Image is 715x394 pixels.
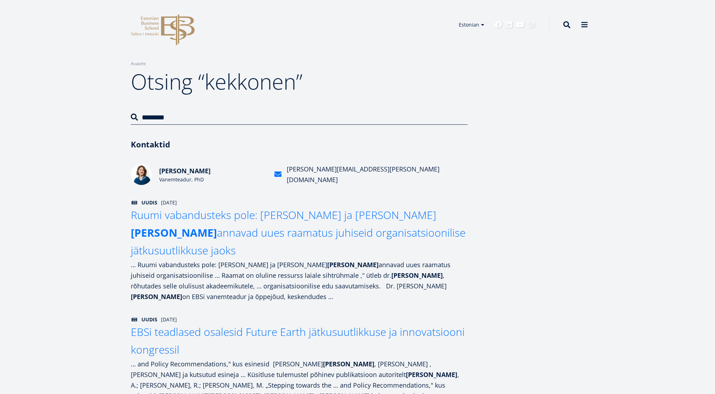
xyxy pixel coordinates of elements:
[131,208,465,258] span: Ruumi vabandusteks pole: [PERSON_NAME] ja [PERSON_NAME] annavad uues raamatus juhiseid organisats...
[391,271,443,280] strong: [PERSON_NAME]
[131,316,157,323] span: Uudis
[161,199,177,206] span: [DATE]
[131,292,182,301] strong: [PERSON_NAME]
[495,21,502,28] a: Facebook
[516,21,524,28] a: Youtube
[327,260,379,269] strong: [PERSON_NAME]
[287,164,468,185] div: [PERSON_NAME][EMAIL_ADDRESS][PERSON_NAME][DOMAIN_NAME]
[131,199,157,206] span: Uudis
[131,60,146,67] a: Avaleht
[159,176,266,183] div: Vanemteadur, PhD
[159,167,211,175] span: [PERSON_NAME]
[323,360,374,368] strong: [PERSON_NAME]
[528,21,535,28] a: Instagram
[131,164,152,185] img: Aleksandra Kekkonen
[131,225,217,240] strong: [PERSON_NAME]
[131,67,468,96] h1: Otsing “kekkonen”
[161,316,177,323] span: [DATE]
[131,259,468,302] div: … Ruumi vabandusteks pole: [PERSON_NAME] ja [PERSON_NAME] annavad uues raamatus juhiseid organisa...
[131,139,468,150] h3: Kontaktid
[406,370,457,379] strong: [PERSON_NAME]
[505,21,513,28] a: Linkedin
[131,325,465,357] span: EBSi teadlased osalesid Future Earth jätkusuutlikkuse ja innovatsiooni kongressil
